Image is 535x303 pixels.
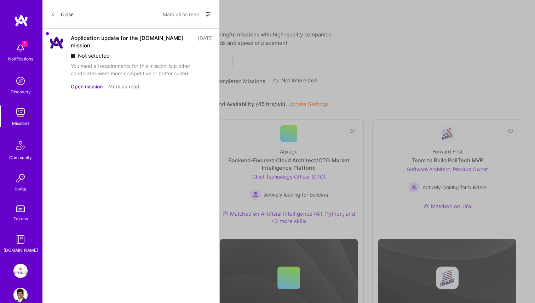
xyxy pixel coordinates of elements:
div: Application update for the [DOMAIN_NAME] mission [71,34,194,49]
img: tokens [16,205,25,212]
img: Company Logo [48,34,65,51]
img: logo [14,14,28,27]
button: Mark as read [108,83,139,90]
a: Syndio: Transformation Engine Modernization [12,264,29,278]
div: Invite [15,185,26,193]
img: teamwork [13,105,28,120]
img: Syndio: Transformation Engine Modernization [13,264,28,278]
img: Invite [13,171,28,185]
a: User Avatar [12,288,29,302]
img: discovery [13,74,28,88]
div: You meet all requirements for this mission, but other candidates were more competitive or better ... [71,62,214,77]
div: Missions [12,120,29,127]
button: Close [51,8,74,20]
img: User Avatar [13,288,28,302]
div: Tokens [13,215,28,222]
button: Open mission [71,83,103,90]
button: Mark all as read [163,8,200,20]
img: Community [12,137,29,154]
div: Not selected [71,52,214,59]
div: [DATE] [198,34,214,49]
div: Community [9,154,32,161]
div: Discovery [11,88,31,95]
img: guide book [13,232,28,246]
div: [DOMAIN_NAME] [4,246,38,254]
